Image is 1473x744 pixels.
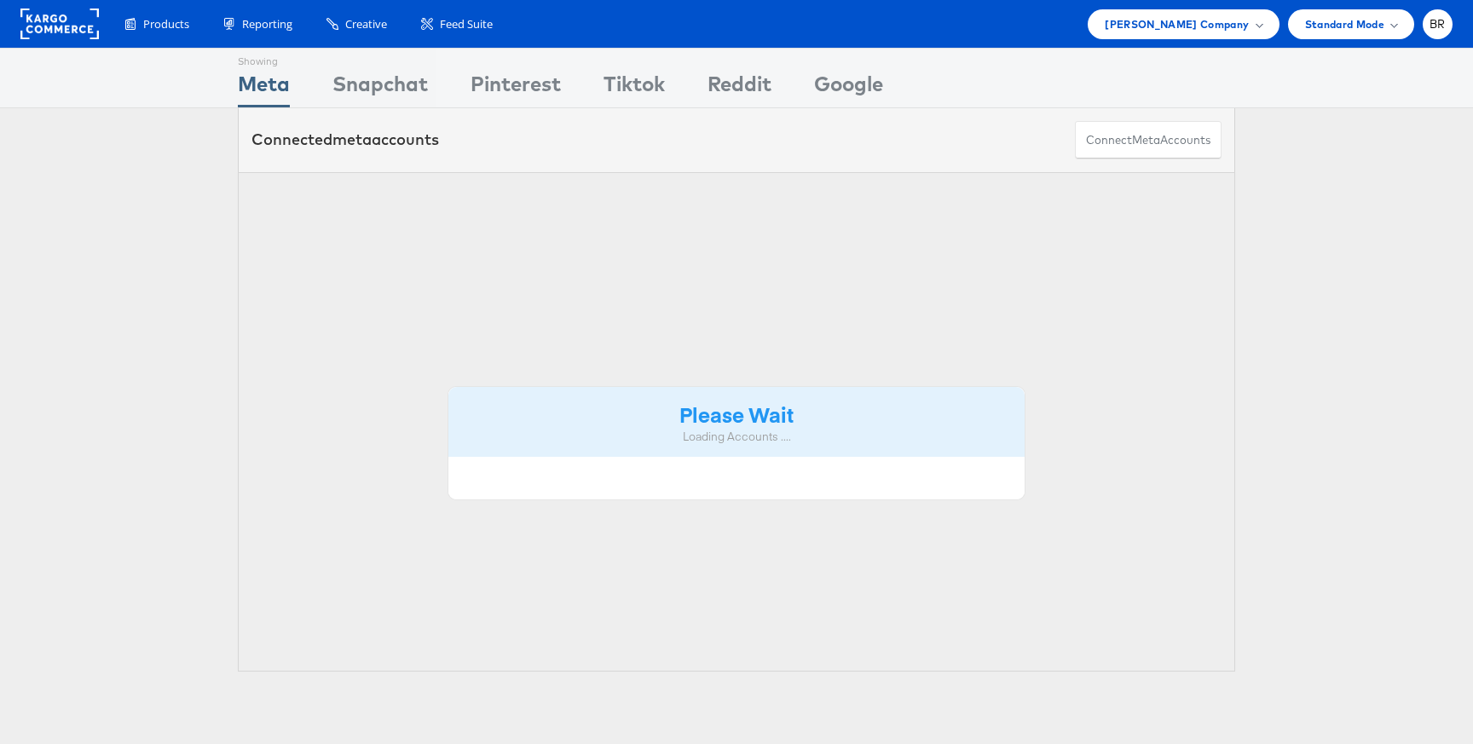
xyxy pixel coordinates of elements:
[238,69,290,107] div: Meta
[251,129,439,151] div: Connected accounts
[1075,121,1222,159] button: ConnectmetaAccounts
[345,16,387,32] span: Creative
[461,429,1012,445] div: Loading Accounts ....
[1430,19,1446,30] span: BR
[332,130,372,149] span: meta
[1132,132,1160,148] span: meta
[1105,15,1249,33] span: [PERSON_NAME] Company
[238,49,290,69] div: Showing
[332,69,428,107] div: Snapchat
[814,69,883,107] div: Google
[440,16,493,32] span: Feed Suite
[143,16,189,32] span: Products
[604,69,665,107] div: Tiktok
[708,69,771,107] div: Reddit
[679,400,794,428] strong: Please Wait
[242,16,292,32] span: Reporting
[1305,15,1384,33] span: Standard Mode
[471,69,561,107] div: Pinterest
